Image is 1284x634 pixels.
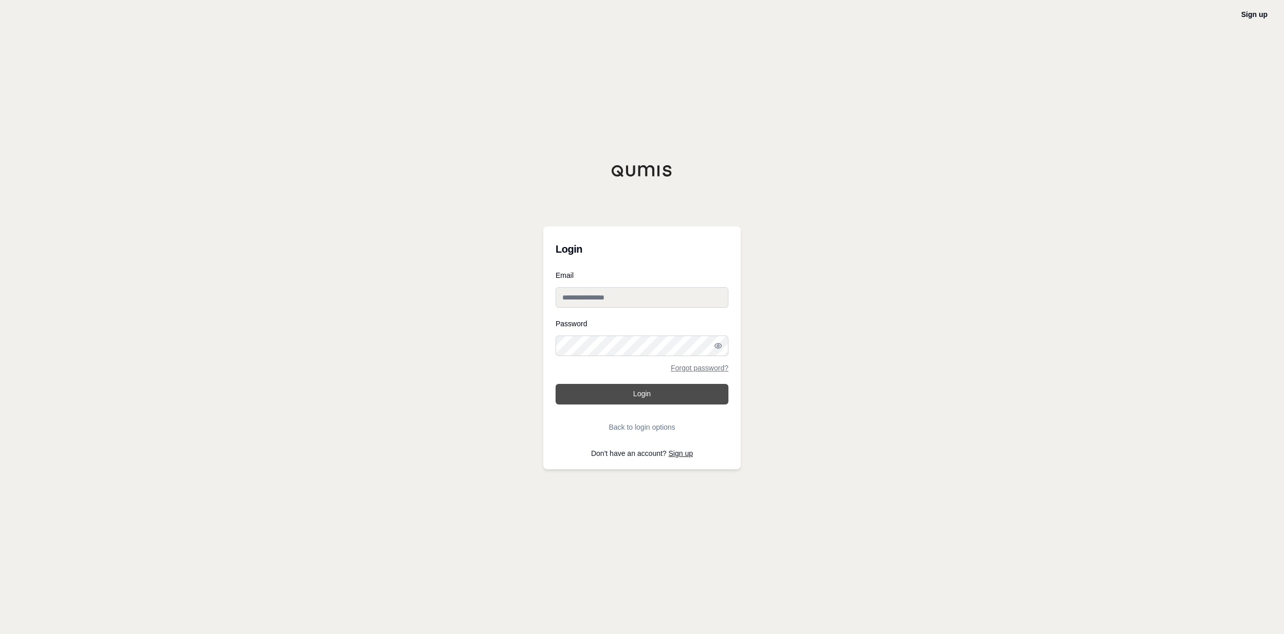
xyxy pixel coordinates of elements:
button: Back to login options [556,417,728,437]
label: Email [556,272,728,279]
label: Password [556,320,728,327]
a: Sign up [669,449,693,457]
img: Qumis [611,165,673,177]
h3: Login [556,239,728,259]
p: Don't have an account? [556,450,728,457]
a: Forgot password? [671,364,728,372]
button: Login [556,384,728,404]
a: Sign up [1241,10,1268,19]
